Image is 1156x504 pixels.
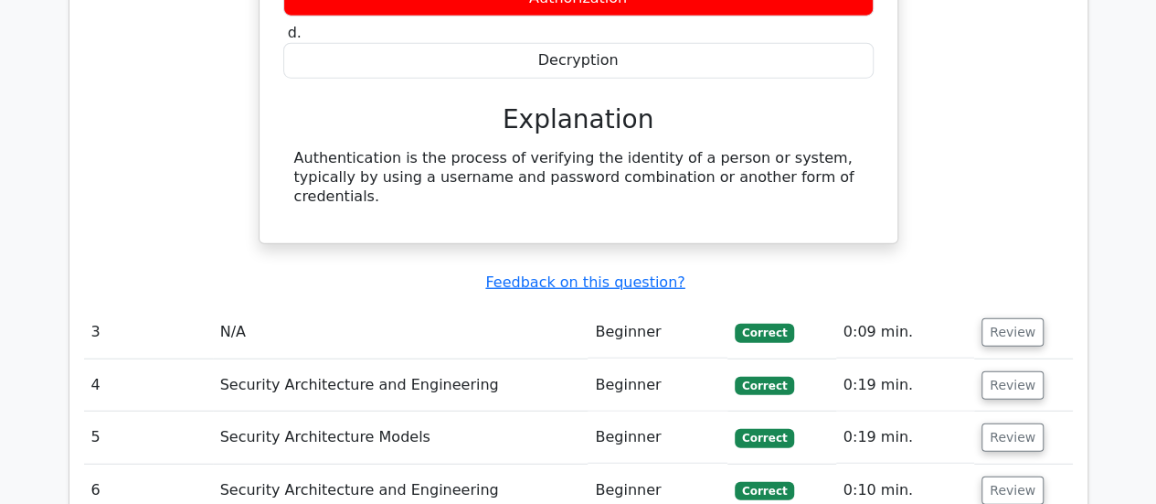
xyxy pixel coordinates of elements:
[84,412,213,464] td: 5
[288,24,302,41] span: d.
[485,273,684,291] a: Feedback on this question?
[981,318,1044,347] button: Review
[735,429,794,447] span: Correct
[213,359,589,412] td: Security Architecture and Engineering
[84,306,213,359] td: 3
[981,424,1044,452] button: Review
[294,149,863,206] div: Authentication is the process of verifying the identity of a person or system, typically by using...
[213,306,589,359] td: N/A
[588,412,727,464] td: Beginner
[836,306,974,359] td: 0:09 min.
[735,482,794,500] span: Correct
[836,359,974,412] td: 0:19 min.
[588,359,727,412] td: Beginner
[836,412,974,464] td: 0:19 min.
[981,371,1044,400] button: Review
[213,412,589,464] td: Security Architecture Models
[294,104,863,135] h3: Explanation
[84,359,213,412] td: 4
[735,324,794,342] span: Correct
[588,306,727,359] td: Beginner
[283,43,874,79] div: Decryption
[735,377,794,395] span: Correct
